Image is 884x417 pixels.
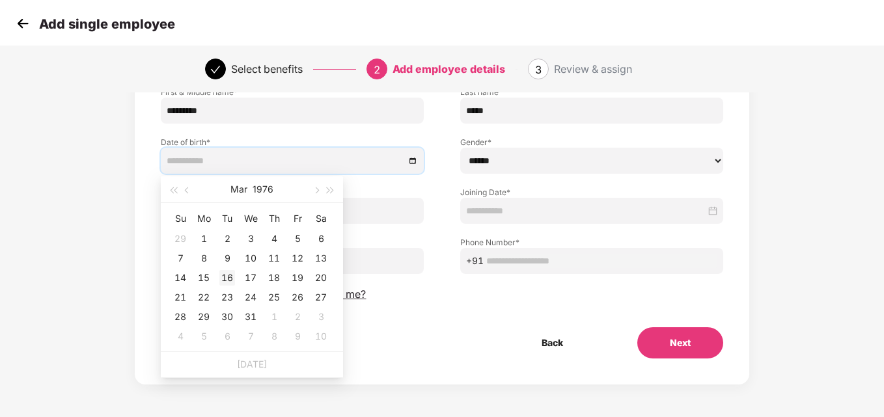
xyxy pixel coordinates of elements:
td: 1976-03-06 [309,229,333,249]
td: 1976-04-06 [215,327,239,346]
div: 30 [219,309,235,325]
td: 1976-03-24 [239,288,262,307]
div: 20 [313,270,329,286]
th: Tu [215,208,239,229]
button: Back [509,327,596,358]
th: We [239,208,262,229]
div: 13 [313,250,329,266]
td: 1976-03-11 [262,249,286,268]
div: 3 [313,309,329,325]
td: 1976-04-08 [262,327,286,346]
div: 4 [266,231,282,247]
div: 31 [243,309,258,325]
div: 24 [243,289,258,305]
div: 1 [266,309,282,325]
td: 1976-02-29 [169,229,192,249]
td: 1976-03-19 [286,268,309,288]
td: 1976-03-02 [215,229,239,249]
td: 1976-03-07 [169,249,192,268]
div: 26 [290,289,305,305]
label: Gender [460,137,723,148]
div: 15 [196,270,212,286]
span: +91 [466,254,484,268]
img: svg+xml;base64,PHN2ZyB4bWxucz0iaHR0cDovL3d3dy53My5vcmcvMjAwMC9zdmciIHdpZHRoPSIzMCIgaGVpZ2h0PSIzMC... [13,14,33,33]
div: 14 [173,270,188,286]
td: 1976-03-30 [215,307,239,327]
div: 23 [219,289,235,305]
div: 22 [196,289,212,305]
div: Add employee details [393,59,505,79]
div: 8 [266,329,282,344]
td: 1976-04-01 [262,307,286,327]
div: 19 [290,270,305,286]
td: 1976-04-10 [309,327,333,346]
td: 1976-03-26 [286,288,309,307]
td: 1976-03-15 [192,268,215,288]
div: 25 [266,289,282,305]
td: 1976-03-28 [169,307,192,327]
td: 1976-03-09 [215,249,239,268]
div: 9 [290,329,305,344]
div: 2 [219,231,235,247]
td: 1976-04-03 [309,307,333,327]
td: 1976-03-10 [239,249,262,268]
button: Next [637,327,723,358]
div: 29 [173,231,188,247]
td: 1976-03-16 [215,268,239,288]
td: 1976-03-23 [215,288,239,307]
div: 18 [266,270,282,286]
div: 6 [313,231,329,247]
td: 1976-03-31 [239,307,262,327]
label: Joining Date [460,187,723,198]
div: 27 [313,289,329,305]
div: 7 [173,250,188,266]
div: 11 [266,250,282,266]
div: 28 [173,309,188,325]
td: 1976-04-04 [169,327,192,346]
span: 2 [374,63,380,76]
div: 9 [219,250,235,266]
td: 1976-03-18 [262,268,286,288]
th: Fr [286,208,309,229]
th: Su [169,208,192,229]
div: 8 [196,250,212,266]
div: 7 [243,329,258,344]
td: 1976-03-25 [262,288,286,307]
button: 1976 [253,176,273,202]
td: 1976-03-13 [309,249,333,268]
div: 21 [173,289,188,305]
th: Sa [309,208,333,229]
td: 1976-03-03 [239,229,262,249]
div: Select benefits [231,59,303,79]
label: Date of birth [161,137,424,148]
td: 1976-03-22 [192,288,215,307]
td: 1976-03-14 [169,268,192,288]
td: 1976-04-07 [239,327,262,346]
td: 1976-04-05 [192,327,215,346]
div: 29 [196,309,212,325]
th: Th [262,208,286,229]
p: Add single employee [39,16,175,32]
div: 10 [243,250,258,266]
th: Mo [192,208,215,229]
button: Mar [230,176,247,202]
div: 1 [196,231,212,247]
td: 1976-03-04 [262,229,286,249]
span: check [210,64,221,75]
td: 1976-04-02 [286,307,309,327]
td: 1976-03-27 [309,288,333,307]
div: 16 [219,270,235,286]
td: 1976-03-05 [286,229,309,249]
div: 5 [290,231,305,247]
div: 5 [196,329,212,344]
div: 4 [173,329,188,344]
td: 1976-03-08 [192,249,215,268]
div: 17 [243,270,258,286]
div: 12 [290,250,305,266]
td: 1976-04-09 [286,327,309,346]
td: 1976-03-21 [169,288,192,307]
div: Review & assign [554,59,632,79]
label: Phone Number [460,237,723,248]
div: 6 [219,329,235,344]
div: 3 [243,231,258,247]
